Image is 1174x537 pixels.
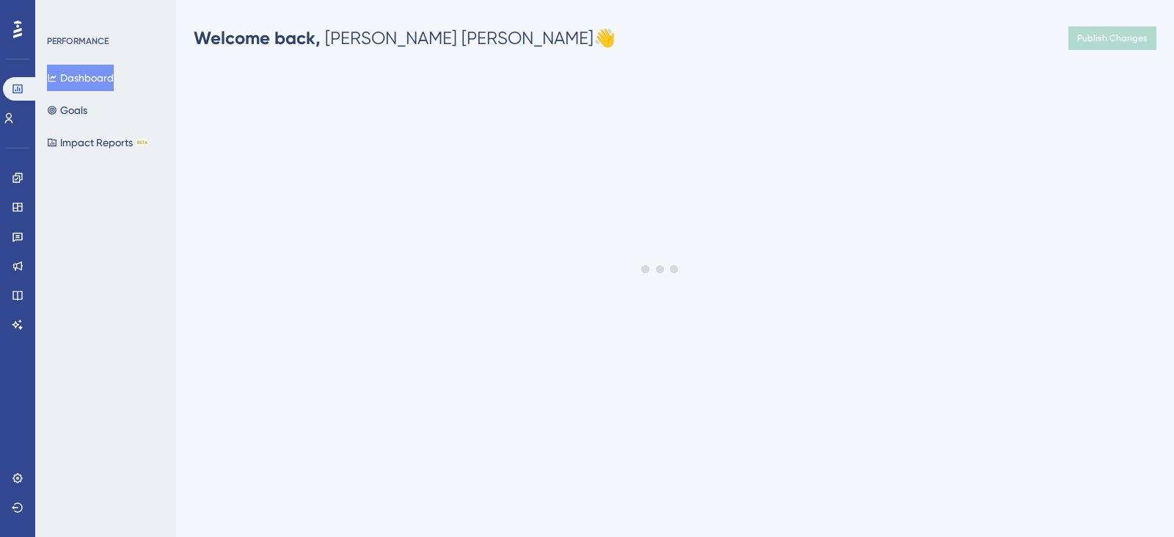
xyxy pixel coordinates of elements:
button: Dashboard [47,65,114,91]
button: Impact ReportsBETA [47,129,149,156]
button: Publish Changes [1068,26,1156,50]
span: Welcome back, [194,27,321,48]
div: [PERSON_NAME] [PERSON_NAME] 👋 [194,26,616,50]
span: Publish Changes [1077,32,1148,44]
div: PERFORMANCE [47,35,109,47]
button: Goals [47,97,87,123]
div: BETA [136,139,149,146]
